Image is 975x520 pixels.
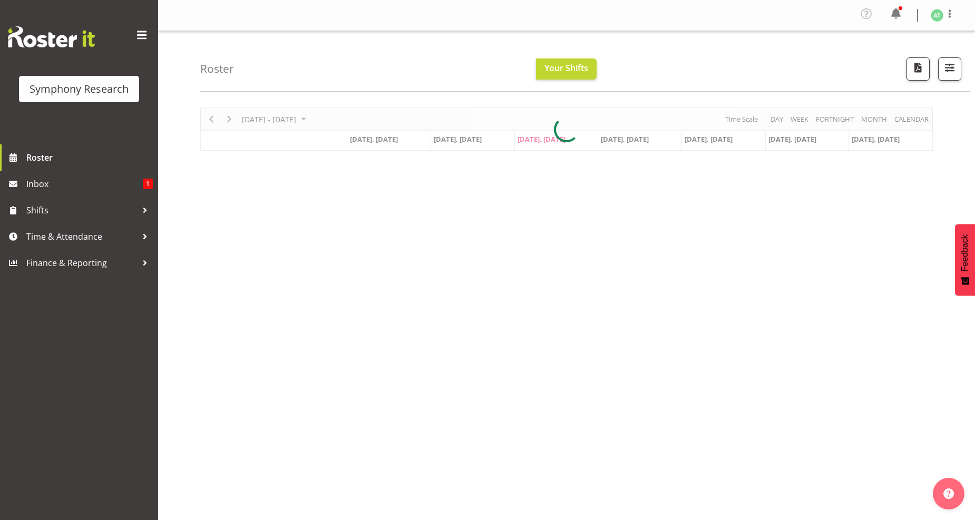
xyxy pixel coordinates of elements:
span: Feedback [960,234,970,271]
span: 1 [143,179,153,189]
span: Your Shifts [544,62,588,74]
span: Finance & Reporting [26,255,137,271]
img: Rosterit website logo [8,26,95,47]
img: help-xxl-2.png [943,488,954,499]
span: Time & Attendance [26,229,137,244]
span: Shifts [26,202,137,218]
button: Download a PDF of the roster according to the set date range. [906,57,930,81]
button: Feedback - Show survey [955,224,975,296]
button: Your Shifts [536,58,597,80]
img: angela-tunnicliffe1838.jpg [931,9,943,22]
h4: Roster [200,63,234,75]
span: Roster [26,150,153,165]
div: Symphony Research [30,81,129,97]
button: Filter Shifts [938,57,961,81]
span: Inbox [26,176,143,192]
